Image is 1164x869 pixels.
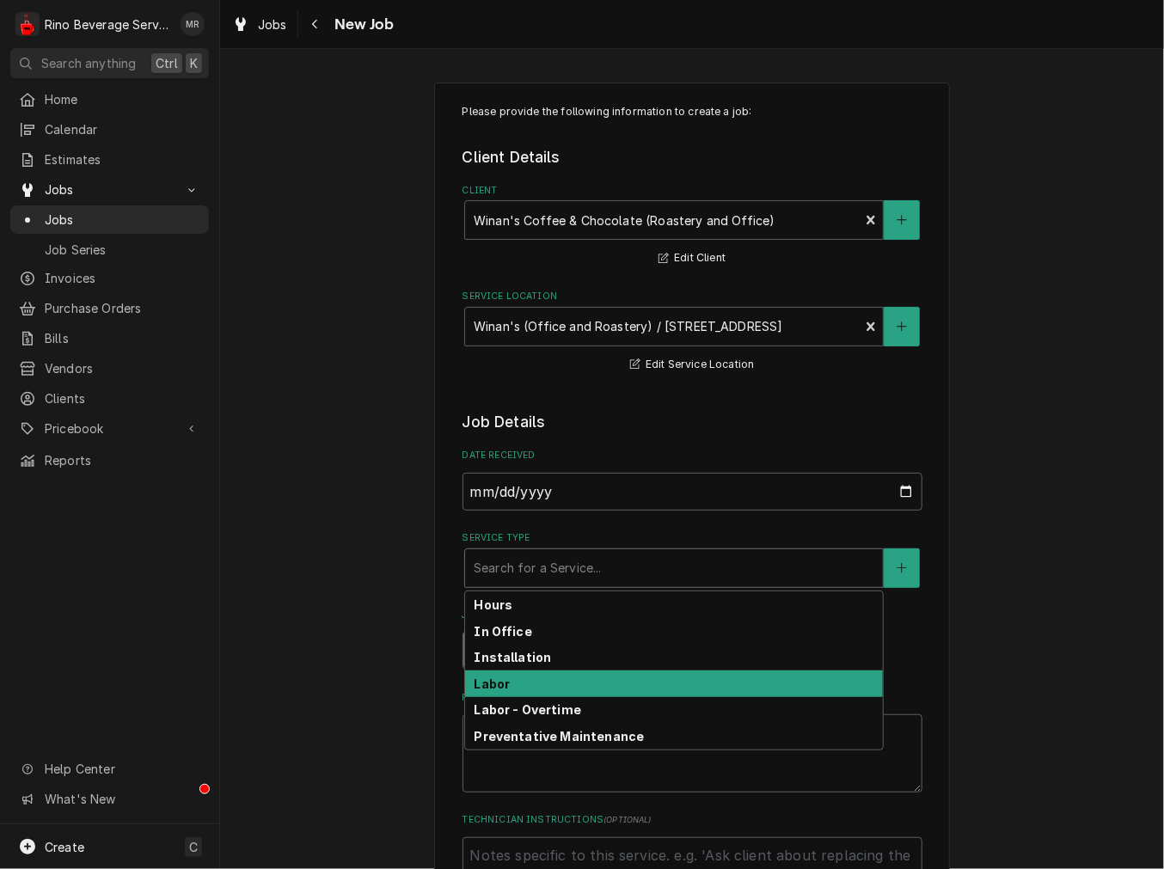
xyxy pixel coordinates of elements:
a: Estimates [10,145,209,174]
div: Service Type [463,531,922,587]
span: Vendors [45,359,200,377]
label: Service Type [463,531,922,545]
label: Client [463,184,922,198]
a: Go to What's New [10,785,209,813]
p: Please provide the following information to create a job: [463,104,922,119]
span: Bills [45,329,200,347]
div: R [15,12,40,36]
span: Home [45,90,200,108]
button: Create New Service [884,548,920,588]
span: Purchase Orders [45,299,200,317]
a: Vendors [10,354,209,382]
span: ( optional ) [603,815,652,824]
svg: Create New Client [897,214,907,226]
span: Calendar [45,120,200,138]
div: Rino Beverage Service's Avatar [15,12,40,36]
svg: Create New Service [897,562,907,574]
strong: Preventative Maintenance [474,729,644,744]
label: Service Location [463,290,922,303]
span: Estimates [45,150,200,168]
span: Jobs [45,181,175,199]
label: Date Received [463,449,922,462]
span: K [190,54,198,72]
span: Job Series [45,241,200,259]
span: What's New [45,790,199,808]
input: yyyy-mm-dd [463,473,922,511]
span: Invoices [45,269,200,287]
div: Service Location [463,290,922,375]
a: Reports [10,446,209,474]
a: Go to Jobs [10,175,209,204]
span: Reports [45,451,200,469]
span: Ctrl [156,54,178,72]
button: Search anythingCtrlK [10,48,209,78]
a: Jobs [10,205,209,234]
div: Melissa Rinehart's Avatar [181,12,205,36]
strong: Hours [474,597,512,612]
span: New Job [329,13,395,36]
div: Client [463,184,922,269]
a: Clients [10,384,209,413]
div: Reason For Call [463,691,922,793]
div: Job Type [463,609,922,670]
a: Jobs [225,10,294,39]
span: Jobs [258,15,287,34]
legend: Job Details [463,411,922,433]
div: Rino Beverage Service [45,15,171,34]
span: Pricebook [45,419,175,438]
span: C [189,838,198,856]
strong: Labor [474,676,510,691]
label: Technician Instructions [463,813,922,827]
span: Clients [45,389,200,407]
a: Job Series [10,236,209,264]
button: Create New Client [884,200,920,240]
a: Go to Pricebook [10,414,209,443]
a: Bills [10,324,209,352]
strong: Labor - Overtime [474,702,581,717]
button: Edit Service Location [628,354,757,376]
a: Invoices [10,264,209,292]
span: Search anything [41,54,136,72]
a: Go to Help Center [10,755,209,783]
strong: In Office [474,624,531,639]
button: Navigate back [302,10,329,38]
a: Calendar [10,115,209,144]
button: Edit Client [656,248,728,269]
a: Purchase Orders [10,294,209,322]
svg: Create New Location [897,321,907,333]
legend: Client Details [463,146,922,168]
a: Home [10,85,209,113]
span: Create [45,840,84,854]
strong: Installation [474,650,551,664]
div: MR [181,12,205,36]
span: Help Center [45,760,199,778]
div: Date Received [463,449,922,510]
label: Job Type [463,609,922,622]
button: Create New Location [884,307,920,346]
span: Jobs [45,211,200,229]
label: Reason For Call [463,691,922,705]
